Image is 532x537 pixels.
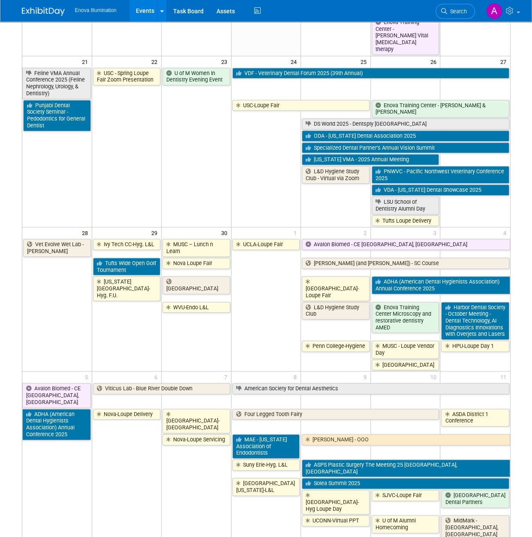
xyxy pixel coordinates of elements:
a: VDF - Veterinary Dental Forum 2025 (39th Annual) [232,68,509,79]
a: Enova Training Center - [PERSON_NAME] Vital [MEDICAL_DATA] therapy [372,17,439,55]
a: ASPS Plastic Surgery The Meeting 25 [GEOGRAPHIC_DATA], [GEOGRAPHIC_DATA] [302,459,510,477]
span: Enova Illumination [75,7,117,13]
a: Enova Training Center Microscopy and restorative dentistry AMED [372,302,439,333]
span: 4 [502,227,510,238]
span: 26 [429,56,440,67]
a: [GEOGRAPHIC_DATA]-[GEOGRAPHIC_DATA] [162,409,230,433]
a: HPU-Loupe Day 1 [441,341,509,352]
a: Tufts Wide Open Golf Tournament [93,258,161,275]
a: USC-Loupe Fair [232,100,370,111]
span: 3 [432,227,440,238]
span: 29 [150,227,161,238]
a: USC - Spring Loupe Fair Zoom Presentation [93,68,161,85]
span: 5 [84,371,92,382]
a: Viticus Lab - Blue River Double Down [93,383,230,394]
a: Nova-Loupe Servicing [162,434,230,445]
a: MUSC - Loupe Vendor Day [372,341,439,358]
a: Enova Training Center - [PERSON_NAME] & [PERSON_NAME] [372,100,509,118]
a: Nova-Loupe Delivery [93,409,161,420]
span: 7 [223,371,231,382]
a: UCONN-Virtual PPT [302,515,370,526]
a: MAE - [US_STATE] Association of Endodontists [232,434,300,459]
a: ODA - [US_STATE] Dental Association 2025 [302,130,509,142]
a: L&D Hygiene Study Club - Virtual via Zoom [302,166,370,184]
span: 1 [293,227,301,238]
span: 8 [293,371,301,382]
a: MUSC – Lunch n Learn [162,239,230,256]
span: 10 [429,371,440,382]
a: Four Legged Tooth Fairy [232,409,439,420]
a: DS World 2025 - Dentsply [GEOGRAPHIC_DATA] [302,118,509,130]
a: [GEOGRAPHIC_DATA]-Hyg Loupe Day [302,490,370,514]
span: Search [447,8,467,15]
span: 22 [150,56,161,67]
a: Harbor Dental Society - October Meeting - Dental Technology, AI Diagnostics Innovations with Over... [441,302,509,340]
img: ExhibitDay [22,7,65,16]
a: Feline VMA Annual Conference 2025 (Feline Nephrology, Urology, & Dentistry) [22,68,91,99]
span: 28 [81,227,92,238]
a: ADHA (American Dental Hygienists Association) Annual Conference 2025 [22,409,91,440]
a: [GEOGRAPHIC_DATA] Dental Partners [441,490,509,507]
a: [GEOGRAPHIC_DATA] [162,276,230,294]
a: Avalon Biomed - CE [GEOGRAPHIC_DATA], [GEOGRAPHIC_DATA] [22,383,91,407]
a: Nova Loupe Fair [162,258,230,269]
a: [GEOGRAPHIC_DATA] [372,359,439,371]
a: UCLA-Loupe Fair [232,239,300,250]
span: 11 [499,371,510,382]
a: [US_STATE][GEOGRAPHIC_DATA]-Hyg. F.U. [93,276,161,301]
span: 24 [290,56,301,67]
a: PNWVC - Pacific Northwest Veterinary Conference 2025 [372,166,509,184]
a: Ivy Tech CC-Hyg. L&L [93,239,161,250]
a: [PERSON_NAME] (and [PERSON_NAME]) - SC Course [302,258,509,269]
img: Abby Nelson [486,3,502,19]
a: ADHA (American Dental Hygienists Association) Annual Conference 2025 [372,276,510,294]
a: Penn College-Hygiene [302,341,370,352]
span: 25 [360,56,370,67]
a: Tufts Loupe Delivery [372,215,439,226]
a: [PERSON_NAME] - OOO [302,434,510,445]
span: 23 [220,56,231,67]
a: [US_STATE] VMA - 2025 Annual Meeting [302,154,439,165]
a: Avalon Biomed - CE [GEOGRAPHIC_DATA], [GEOGRAPHIC_DATA] [302,239,510,250]
a: Specialized Dental Partner’s Annual Vision Summit [302,142,509,154]
span: 30 [220,227,231,238]
a: Search [436,4,475,19]
a: L&D Hygiene Study Club [302,302,370,320]
a: Punjabi Dental Society Seminar - Pedodontics for General Dentist [23,100,91,131]
a: SJVC-Loupe Fair [372,490,439,501]
a: LSU School of Dentistry Alumni Day [372,196,439,214]
a: VDA - [US_STATE] Dental Showcase 2025 [372,184,509,196]
span: 9 [363,371,370,382]
a: U of M Women In Dentistry Evening Event [162,68,230,85]
a: [GEOGRAPHIC_DATA][US_STATE]-L&L [232,478,300,495]
span: 6 [153,371,161,382]
a: Vet Evolve Wet Lab - [PERSON_NAME] [23,239,91,256]
a: [GEOGRAPHIC_DATA]-Loupe Fair [302,276,370,301]
a: U of M Alumni Homecoming [372,515,439,533]
a: American Society for Dental Aesthetics [232,383,509,394]
a: ASDA District 1 Conference [441,409,509,426]
span: 27 [499,56,510,67]
span: 21 [81,56,92,67]
a: WVU-Endo L&L [162,302,230,313]
span: 2 [363,227,370,238]
a: Solea Summit 2025 [302,478,509,489]
a: Suny Erie-Hyg. L&L [232,459,300,471]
